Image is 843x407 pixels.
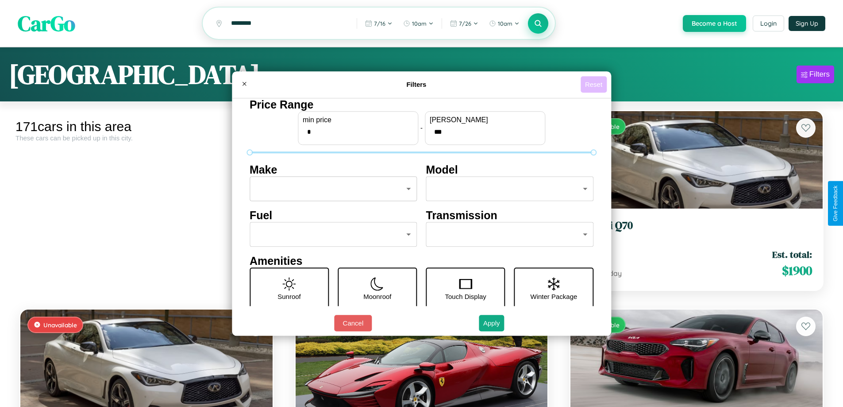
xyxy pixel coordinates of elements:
[43,321,77,329] span: Unavailable
[250,98,593,111] h4: Price Range
[420,122,423,134] p: -
[603,269,622,278] span: / day
[361,16,397,31] button: 7/16
[18,9,75,38] span: CarGo
[15,134,277,142] div: These cars can be picked up in this city.
[252,81,581,88] h4: Filters
[683,15,746,32] button: Become a Host
[250,255,593,267] h4: Amenities
[9,56,260,93] h1: [GEOGRAPHIC_DATA]
[277,291,301,302] p: Sunroof
[581,219,812,232] h3: Infiniti Q70
[832,186,839,221] div: Give Feedback
[412,20,427,27] span: 10am
[797,66,834,83] button: Filters
[430,116,540,124] label: [PERSON_NAME]
[374,20,385,27] span: 7 / 16
[15,119,277,134] div: 171 cars in this area
[479,315,504,331] button: Apply
[250,163,417,176] h4: Make
[531,291,577,302] p: Winter Package
[445,291,486,302] p: Touch Display
[782,262,812,279] span: $ 1900
[498,20,512,27] span: 10am
[250,209,417,222] h4: Fuel
[334,315,372,331] button: Cancel
[426,209,594,222] h4: Transmission
[581,219,812,241] a: Infiniti Q702020
[363,291,391,302] p: Moonroof
[789,16,825,31] button: Sign Up
[485,16,524,31] button: 10am
[772,248,812,261] span: Est. total:
[303,116,413,124] label: min price
[446,16,483,31] button: 7/26
[581,76,607,93] button: Reset
[399,16,438,31] button: 10am
[426,163,594,176] h4: Model
[459,20,471,27] span: 7 / 26
[753,16,784,31] button: Login
[809,70,830,79] div: Filters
